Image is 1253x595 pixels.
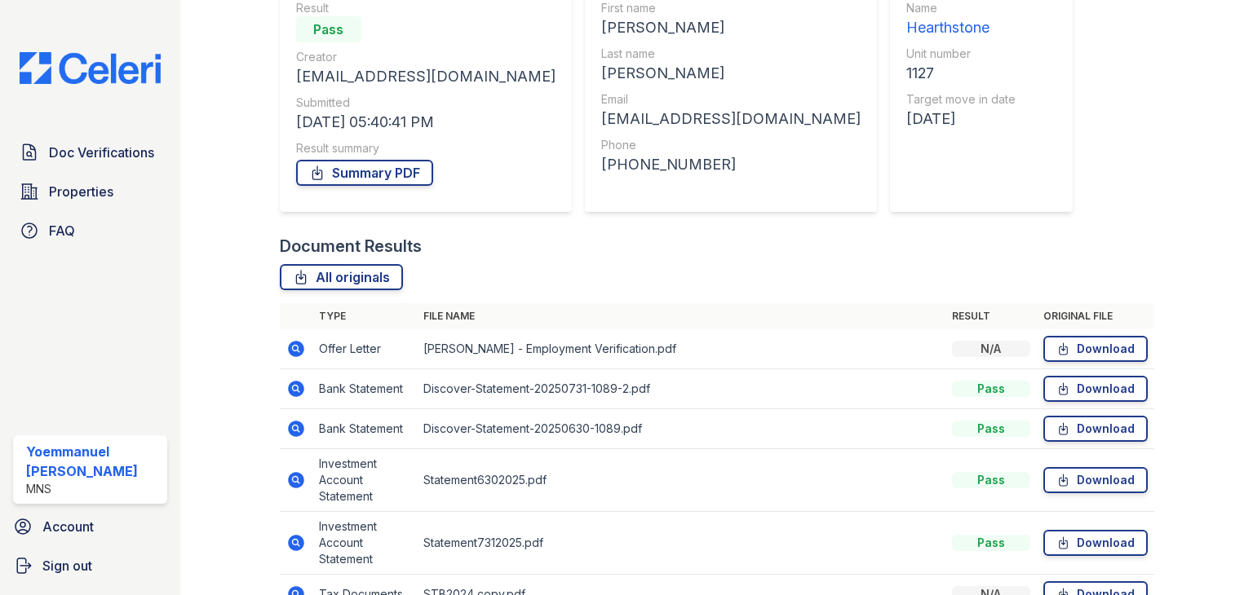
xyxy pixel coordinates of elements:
[1043,416,1148,442] a: Download
[417,329,945,369] td: [PERSON_NAME] - Employment Verification.pdf
[906,91,1016,108] div: Target move in date
[42,556,92,575] span: Sign out
[296,160,433,186] a: Summary PDF
[1043,467,1148,493] a: Download
[906,108,1016,130] div: [DATE]
[312,409,417,449] td: Bank Statement
[13,214,167,247] a: FAQ
[952,341,1030,357] div: N/A
[13,136,167,169] a: Doc Verifications
[296,16,361,42] div: Pass
[312,369,417,409] td: Bank Statement
[49,221,75,240] span: FAQ
[13,175,167,208] a: Properties
[952,472,1030,488] div: Pass
[296,49,556,65] div: Creator
[1037,303,1154,329] th: Original file
[417,449,945,512] td: Statement6302025.pdf
[417,409,945,449] td: Discover-Statement-20250630-1089.pdf
[296,140,556,156] div: Result summary
[1043,376,1148,402] a: Download
[601,108,861,130] div: [EMAIL_ADDRESS][DOMAIN_NAME]
[601,46,861,62] div: Last name
[49,143,154,162] span: Doc Verifications
[952,421,1030,437] div: Pass
[417,303,945,329] th: File name
[906,46,1016,62] div: Unit number
[312,329,417,369] td: Offer Letter
[952,535,1030,551] div: Pass
[312,449,417,512] td: Investment Account Statement
[1043,336,1148,362] a: Download
[601,91,861,108] div: Email
[280,264,403,290] a: All originals
[7,510,174,543] a: Account
[417,369,945,409] td: Discover-Statement-20250731-1089-2.pdf
[312,512,417,575] td: Investment Account Statement
[906,16,1016,39] div: Hearthstone
[312,303,417,329] th: Type
[601,16,861,39] div: [PERSON_NAME]
[26,481,161,497] div: MNS
[601,62,861,85] div: [PERSON_NAME]
[417,512,945,575] td: Statement7312025.pdf
[7,549,174,582] a: Sign out
[42,517,94,536] span: Account
[7,52,174,84] img: CE_Logo_Blue-a8612792a0a2168367f1c8372b55b34899dd931a85d93a1a3d3e32e68fde9ad4.png
[49,182,113,201] span: Properties
[296,111,556,134] div: [DATE] 05:40:41 PM
[296,65,556,88] div: [EMAIL_ADDRESS][DOMAIN_NAME]
[952,381,1030,397] div: Pass
[296,95,556,111] div: Submitted
[26,442,161,481] div: Yoemmanuel [PERSON_NAME]
[280,235,422,258] div: Document Results
[1043,530,1148,556] a: Download
[601,137,861,153] div: Phone
[945,303,1037,329] th: Result
[906,62,1016,85] div: 1127
[601,153,861,176] div: [PHONE_NUMBER]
